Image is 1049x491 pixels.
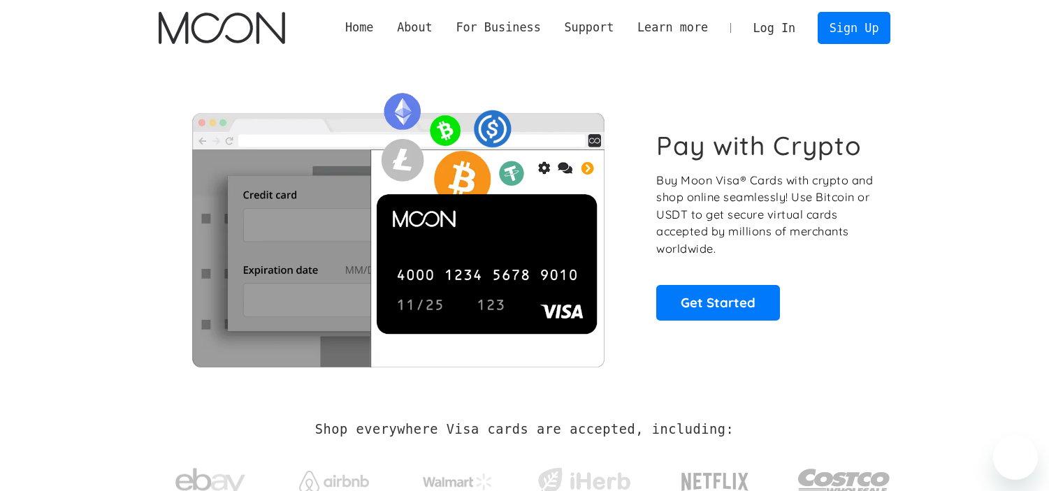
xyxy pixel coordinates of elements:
p: Buy Moon Visa® Cards with crypto and shop online seamlessly! Use Bitcoin or USDT to get secure vi... [656,172,875,258]
img: Moon Cards let you spend your crypto anywhere Visa is accepted. [159,83,637,367]
a: Home [333,19,385,36]
a: Sign Up [818,12,890,43]
img: Walmart [423,474,493,490]
div: About [397,19,433,36]
a: home [159,12,285,44]
div: For Business [456,19,540,36]
div: Support [553,19,625,36]
img: Moon Logo [159,12,285,44]
iframe: Button to launch messaging window [993,435,1038,480]
div: For Business [444,19,553,36]
div: About [385,19,444,36]
h2: Shop everywhere Visa cards are accepted, including: [315,422,734,437]
a: Log In [741,13,807,43]
div: Support [564,19,614,36]
h1: Pay with Crypto [656,130,862,161]
div: Learn more [637,19,708,36]
a: Get Started [656,285,780,320]
div: Learn more [625,19,720,36]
